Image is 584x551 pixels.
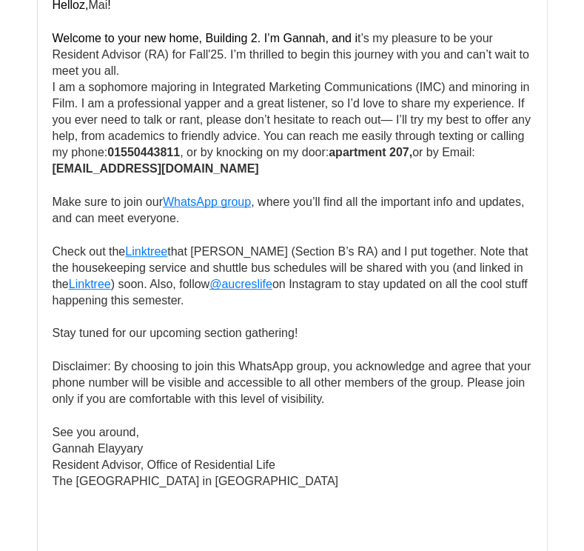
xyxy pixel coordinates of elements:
span: or by Email: [412,146,474,158]
a: Linktree [69,278,111,290]
iframe: Chat Widget [510,480,584,551]
font: See you around, [53,426,139,438]
font: The [GEOGRAPHIC_DATA] in [GEOGRAPHIC_DATA] [53,475,338,487]
span: I am a sophomore majoring in Integrated Marketing Communications (IMC) and minoring in Film. I am... [53,81,534,158]
a: WhatsApp group [163,196,251,208]
span: on Instagram to stay updated on all the cool stuff happening this semester. [53,278,531,307]
font: Resident Advisor, Office of Residential Life [53,458,275,471]
a: Linktree [125,245,167,258]
span: , or by knocking on my door: [180,146,329,158]
span: Check out the [53,245,126,258]
a: @aucreslife [209,278,272,290]
span: Welcome to your new home, Building 2. I’m Gannah, and i [53,32,358,44]
font: Gannah Elayyary [53,442,144,455]
font: Disclaimer: By choosing to join this WhatsApp group, you acknowledge and agree that your phone nu... [53,360,534,405]
span: t’s my pleasure to be your Resident Advisor (RA) for Fall'25. I’m thrilled to begin this journey ... [53,32,533,77]
span: [EMAIL_ADDRESS][DOMAIN_NAME] [53,162,259,175]
span: , where you’ll find all the important info and updates, and can meet everyone. [53,196,528,224]
span: ) soon. Also, follow [111,278,209,290]
span: that [PERSON_NAME] (Section B’s RA) and I put together. Note that the housekeeping service and sh... [53,245,531,290]
span: 01550443811 [107,146,180,158]
span: apartment 207, [329,146,412,158]
span: Make sure to join our [53,196,163,208]
font: Stay tuned for our upcoming section gathering! [53,327,298,339]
